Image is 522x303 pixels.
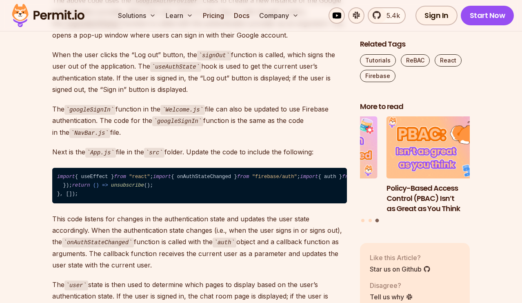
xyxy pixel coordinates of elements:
[237,174,249,180] span: from
[52,49,347,95] p: When the user clicks the “Log out” button, the function is called, which signs the user out of th...
[150,62,202,72] code: useAuthState
[370,292,413,302] a: Tell us why
[387,117,497,214] a: Policy-Based Access Control (PBAC) Isn’t as Great as You ThinkPolicy-Based Access Control (PBAC) ...
[144,148,164,158] code: src
[267,117,378,214] li: 2 of 3
[368,7,406,24] a: 5.4k
[360,117,470,224] div: Posts
[111,183,144,188] span: unsubscribe
[153,174,171,180] span: import
[85,148,116,158] code: App.js
[382,11,400,20] span: 5.4k
[401,54,430,67] a: ReBAC
[342,174,354,180] span: from
[152,116,204,126] code: googleSignIn
[69,128,110,138] code: NavBar.js
[213,238,236,247] code: auth
[8,2,88,29] img: Permit logo
[62,238,134,247] code: onAuthStateChanged
[360,39,470,49] h2: Related Tags
[52,168,347,204] code: { useEffect } ; { onAuthStateChanged } ; { auth } ; ( { unsubscribe = (auth, { (currentUser); ( )...
[115,7,159,24] button: Solutions
[72,183,90,188] span: return
[52,146,347,158] p: Next is the file in the folder. Update the code to include the following:
[415,6,458,25] a: Sign In
[64,105,116,115] code: googleSignIn
[300,174,318,180] span: import
[93,183,108,188] span: () =>
[64,281,88,290] code: user
[370,264,431,274] a: Star us on Github
[387,117,497,214] li: 3 of 3
[231,7,253,24] a: Docs
[369,219,372,222] button: Go to slide 2
[370,281,413,290] p: Disagree?
[267,183,378,204] h3: Prisma ORM Data Filtering with ReBAC
[200,7,227,24] a: Pricing
[361,219,364,222] button: Go to slide 1
[267,117,378,179] img: Prisma ORM Data Filtering with ReBAC
[461,6,514,25] a: Start Now
[52,103,347,138] p: The function in the file can also be updated to use Firebase authentication. The code for the fun...
[114,174,126,180] span: from
[375,219,379,223] button: Go to slide 3
[387,183,497,214] h3: Policy-Based Access Control (PBAC) Isn’t as Great as You Think
[162,7,196,24] button: Learn
[370,253,431,263] p: Like this Article?
[160,105,205,115] code: Welcome.js
[360,54,396,67] a: Tutorials
[435,54,462,67] a: React
[387,117,497,179] img: Policy-Based Access Control (PBAC) Isn’t as Great as You Think
[360,102,470,112] h2: More to read
[360,70,395,82] a: Firebase
[256,7,302,24] button: Company
[57,174,75,180] span: import
[197,51,231,60] code: signOut
[252,174,297,180] span: "firebase/auth"
[52,213,347,271] p: This code listens for changes in the authentication state and updates the user state accordingly....
[129,174,150,180] span: "react"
